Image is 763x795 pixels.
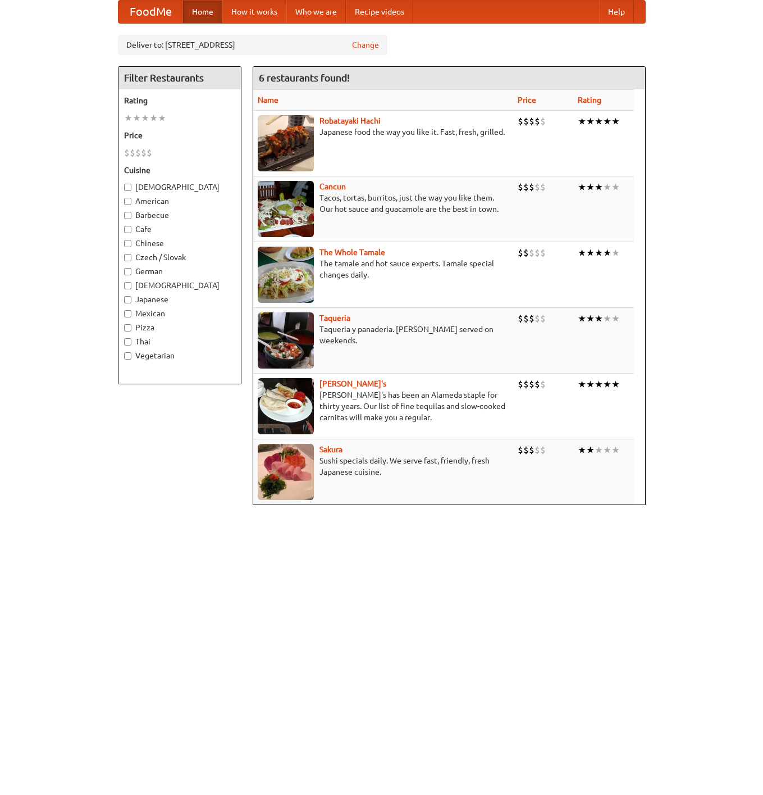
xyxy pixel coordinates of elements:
[529,378,534,390] li: $
[611,378,620,390] li: ★
[518,312,523,325] li: $
[124,254,131,261] input: Czech / Slovak
[595,378,603,390] li: ★
[578,115,586,128] li: ★
[523,444,529,456] li: $
[319,379,386,388] a: [PERSON_NAME]'s
[124,252,235,263] label: Czech / Slovak
[599,1,634,23] a: Help
[319,182,346,191] a: Cancun
[603,378,611,390] li: ★
[258,455,509,478] p: Sushi specials daily. We serve fast, friendly, fresh Japanese cuisine.
[540,115,546,128] li: $
[259,72,350,83] ng-pluralize: 6 restaurants found!
[523,181,529,193] li: $
[529,312,534,325] li: $
[586,378,595,390] li: ★
[518,247,523,259] li: $
[529,247,534,259] li: $
[578,312,586,325] li: ★
[534,312,540,325] li: $
[124,280,235,291] label: [DEMOGRAPHIC_DATA]
[346,1,413,23] a: Recipe videos
[258,181,314,237] img: cancun.jpg
[258,258,509,280] p: The tamale and hot sauce experts. Tamale special changes daily.
[518,444,523,456] li: $
[611,181,620,193] li: ★
[578,444,586,456] li: ★
[258,312,314,369] img: taqueria.jpg
[124,308,235,319] label: Mexican
[118,67,241,89] h4: Filter Restaurants
[124,224,235,235] label: Cafe
[586,115,595,128] li: ★
[141,112,149,124] li: ★
[124,282,131,289] input: [DEMOGRAPHIC_DATA]
[124,338,131,346] input: Thai
[258,444,314,500] img: sakura.jpg
[124,198,131,205] input: American
[124,294,235,305] label: Japanese
[595,444,603,456] li: ★
[124,147,130,159] li: $
[523,312,529,325] li: $
[534,115,540,128] li: $
[352,39,379,51] a: Change
[586,247,595,259] li: ★
[319,116,381,125] b: Robatayaki Hachi
[603,181,611,193] li: ★
[578,247,586,259] li: ★
[518,115,523,128] li: $
[147,147,152,159] li: $
[319,248,385,257] a: The Whole Tamale
[118,1,183,23] a: FoodMe
[529,181,534,193] li: $
[540,378,546,390] li: $
[124,322,235,333] label: Pizza
[258,115,314,171] img: robatayaki.jpg
[124,165,235,176] h5: Cuisine
[124,210,235,221] label: Barbecue
[540,312,546,325] li: $
[595,181,603,193] li: ★
[222,1,286,23] a: How it works
[319,314,350,322] a: Taqueria
[124,226,131,233] input: Cafe
[286,1,346,23] a: Who we are
[611,312,620,325] li: ★
[135,147,141,159] li: $
[518,96,536,105] a: Price
[124,181,235,193] label: [DEMOGRAPHIC_DATA]
[124,212,131,219] input: Barbecue
[611,444,620,456] li: ★
[258,96,278,105] a: Name
[578,378,586,390] li: ★
[124,112,133,124] li: ★
[523,115,529,128] li: $
[540,444,546,456] li: $
[529,444,534,456] li: $
[124,95,235,106] h5: Rating
[133,112,141,124] li: ★
[258,247,314,303] img: wholetamale.jpg
[258,192,509,215] p: Tacos, tortas, burritos, just the way you like them. Our hot sauce and guacamole are the best in ...
[586,181,595,193] li: ★
[319,445,342,454] a: Sakura
[603,115,611,128] li: ★
[595,115,603,128] li: ★
[540,247,546,259] li: $
[586,444,595,456] li: ★
[124,184,131,191] input: [DEMOGRAPHIC_DATA]
[124,196,235,207] label: American
[534,378,540,390] li: $
[124,324,131,331] input: Pizza
[529,115,534,128] li: $
[258,378,314,434] img: pedros.jpg
[611,115,620,128] li: ★
[595,312,603,325] li: ★
[578,181,586,193] li: ★
[258,126,509,138] p: Japanese food the way you like it. Fast, fresh, grilled.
